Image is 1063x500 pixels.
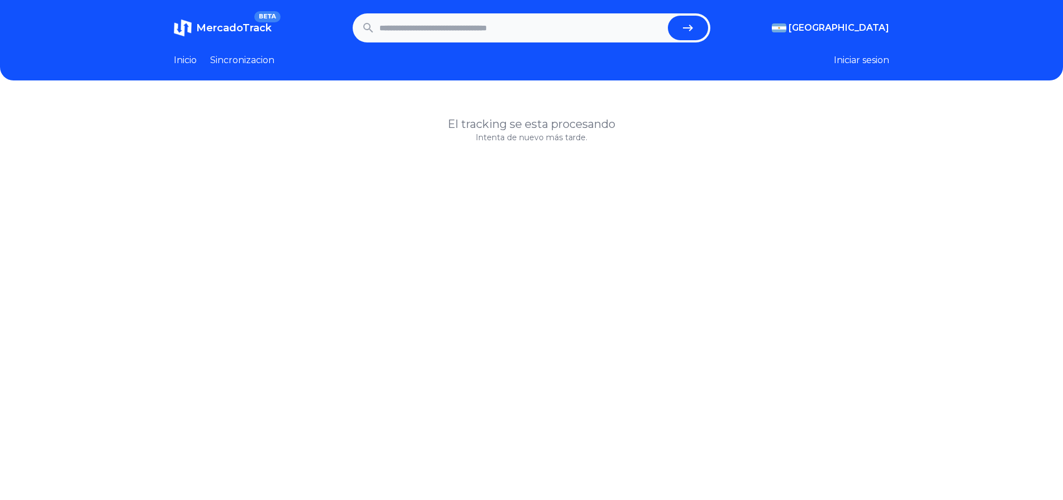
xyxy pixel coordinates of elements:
a: Inicio [174,54,197,67]
span: MercadoTrack [196,22,272,34]
span: [GEOGRAPHIC_DATA] [789,21,889,35]
h1: El tracking se esta procesando [174,116,889,132]
a: Sincronizacion [210,54,274,67]
a: MercadoTrackBETA [174,19,272,37]
button: [GEOGRAPHIC_DATA] [772,21,889,35]
p: Intenta de nuevo más tarde. [174,132,889,143]
span: BETA [254,11,281,22]
img: Argentina [772,23,786,32]
img: MercadoTrack [174,19,192,37]
button: Iniciar sesion [834,54,889,67]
